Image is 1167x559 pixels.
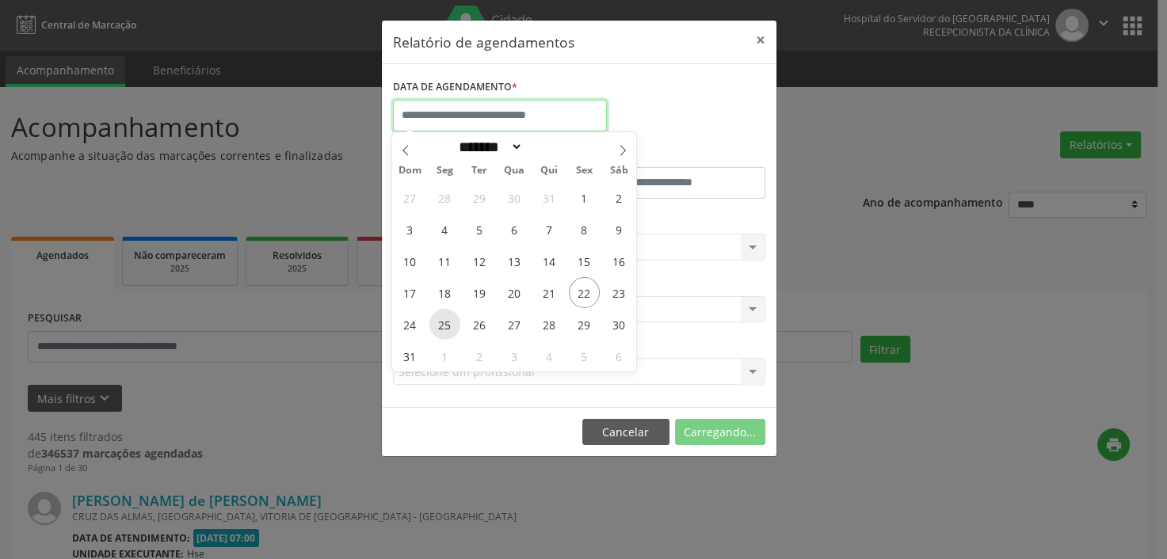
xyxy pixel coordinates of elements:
[395,182,425,213] span: Julho 27, 2025
[464,309,495,340] span: Agosto 26, 2025
[534,309,565,340] span: Agosto 28, 2025
[429,309,460,340] span: Agosto 25, 2025
[569,214,600,245] span: Agosto 8, 2025
[569,309,600,340] span: Agosto 29, 2025
[534,245,565,276] span: Agosto 14, 2025
[393,32,574,52] h5: Relatório de agendamentos
[462,165,497,176] span: Ter
[464,214,495,245] span: Agosto 5, 2025
[534,182,565,213] span: Julho 31, 2025
[499,182,530,213] span: Julho 30, 2025
[603,340,634,371] span: Setembro 6, 2025
[395,309,425,340] span: Agosto 24, 2025
[453,139,523,155] select: Month
[534,214,565,245] span: Agosto 7, 2025
[675,419,765,446] button: Carregando...
[499,277,530,308] span: Agosto 20, 2025
[603,277,634,308] span: Agosto 23, 2025
[497,165,532,176] span: Qua
[427,165,462,176] span: Seg
[392,165,427,176] span: Dom
[534,277,565,308] span: Agosto 21, 2025
[603,309,634,340] span: Agosto 30, 2025
[566,165,601,176] span: Sex
[534,340,565,371] span: Setembro 4, 2025
[603,245,634,276] span: Agosto 16, 2025
[499,340,530,371] span: Setembro 3, 2025
[464,245,495,276] span: Agosto 12, 2025
[429,214,460,245] span: Agosto 4, 2025
[603,182,634,213] span: Agosto 2, 2025
[395,245,425,276] span: Agosto 10, 2025
[532,165,566,176] span: Qui
[583,143,765,167] label: ATÉ
[395,277,425,308] span: Agosto 17, 2025
[603,214,634,245] span: Agosto 9, 2025
[464,277,495,308] span: Agosto 19, 2025
[395,214,425,245] span: Agosto 3, 2025
[429,277,460,308] span: Agosto 18, 2025
[601,165,636,176] span: Sáb
[523,139,575,155] input: Year
[393,75,517,100] label: DATA DE AGENDAMENTO
[499,214,530,245] span: Agosto 6, 2025
[582,419,669,446] button: Cancelar
[569,340,600,371] span: Setembro 5, 2025
[429,245,460,276] span: Agosto 11, 2025
[499,245,530,276] span: Agosto 13, 2025
[745,21,776,59] button: Close
[395,340,425,371] span: Agosto 31, 2025
[569,277,600,308] span: Agosto 22, 2025
[464,340,495,371] span: Setembro 2, 2025
[569,245,600,276] span: Agosto 15, 2025
[429,340,460,371] span: Setembro 1, 2025
[429,182,460,213] span: Julho 28, 2025
[499,309,530,340] span: Agosto 27, 2025
[569,182,600,213] span: Agosto 1, 2025
[464,182,495,213] span: Julho 29, 2025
